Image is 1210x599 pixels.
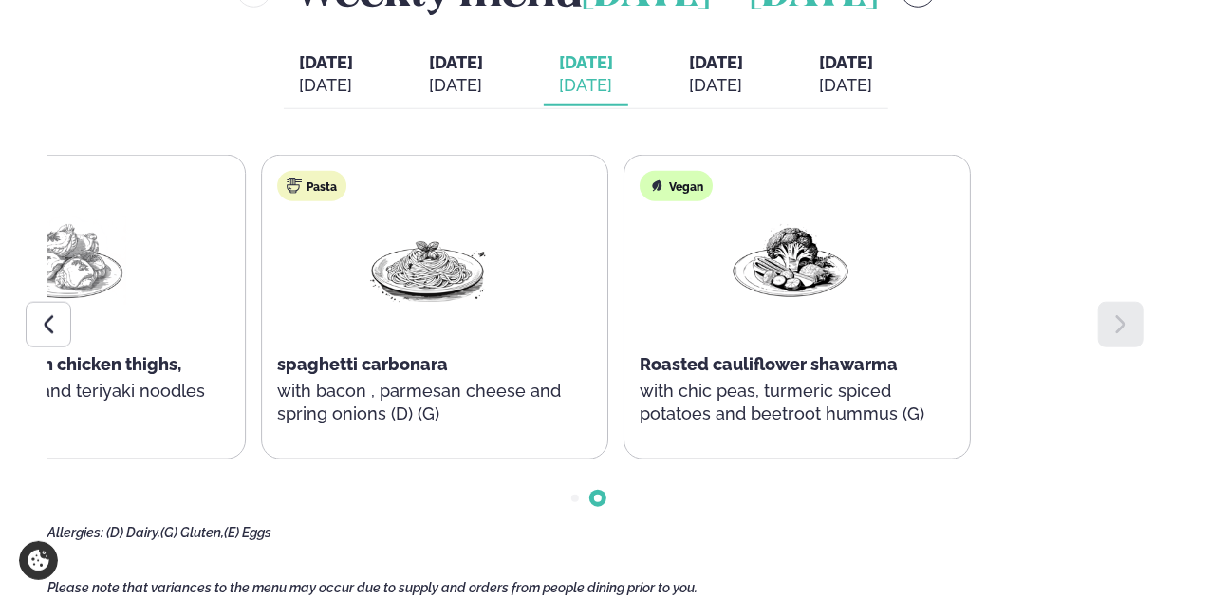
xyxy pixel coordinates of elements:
p: with chic peas, turmeric spiced potatoes and beetroot hummus (G) [640,380,941,425]
span: (E) Eggs [224,525,271,540]
div: [DATE] [299,74,353,97]
span: (D) Dairy, [106,525,160,540]
button: [DATE] [DATE] [544,44,628,106]
p: with bacon , parmesan cheese and spring onions (D) (G) [277,380,579,425]
button: [DATE] [DATE] [414,44,498,106]
span: Roasted cauliflower shawarma [640,354,898,374]
img: Spagetti.png [367,216,489,305]
a: Cookie settings [19,541,58,580]
div: [DATE] [429,74,483,97]
div: [DATE] [559,74,613,97]
span: Go to slide 1 [571,495,579,502]
img: Chicken-thighs.png [5,216,126,305]
span: Please note that variances to the menu may occur due to supply and orders from people dining prio... [47,580,698,595]
span: Allergies: [47,525,103,540]
span: [DATE] [299,52,353,72]
button: [DATE] [DATE] [804,44,888,106]
div: [DATE] [819,74,873,97]
div: Pasta [277,171,346,201]
img: Vegan.svg [649,178,664,194]
span: [DATE] [429,52,483,72]
div: Vegan [640,171,713,201]
span: (G) Gluten, [160,525,224,540]
span: Go to slide 2 [594,495,602,502]
img: Vegan.png [730,216,851,305]
div: [DATE] [689,74,743,97]
span: [DATE] [559,51,613,74]
button: [DATE] [DATE] [674,44,758,106]
button: [DATE] [DATE] [284,44,368,106]
img: pasta.svg [287,178,302,194]
span: [DATE] [819,52,873,72]
span: spaghetti carbonara [277,354,448,374]
span: [DATE] [689,52,743,72]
